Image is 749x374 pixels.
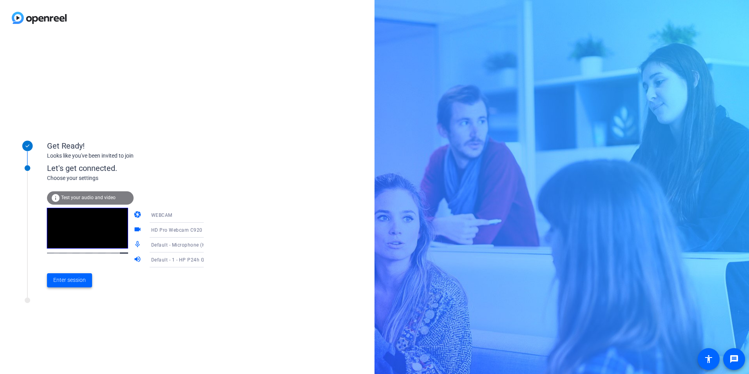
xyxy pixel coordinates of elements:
div: Choose your settings [47,174,220,182]
span: Default - 1 - HP P24h G5 (AMD High Definition Audio Device) [151,256,290,263]
mat-icon: message [729,354,739,364]
span: Default - Microphone (HD Pro Webcam C920) (046d:08e5) [151,241,285,248]
div: Let's get connected. [47,162,220,174]
div: Get Ready! [47,140,204,152]
mat-icon: mic_none [134,240,143,250]
span: WEBCAM [151,212,172,218]
span: Test your audio and video [61,195,116,200]
mat-icon: accessibility [704,354,713,364]
mat-icon: info [51,193,60,203]
mat-icon: volume_up [134,255,143,265]
mat-icon: videocam [134,225,143,235]
span: HD Pro Webcam C920 (046d:08e5) [151,227,232,233]
button: Enter session [47,273,92,287]
div: Looks like you've been invited to join [47,152,204,160]
span: Enter session [53,276,86,284]
mat-icon: camera [134,211,143,220]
